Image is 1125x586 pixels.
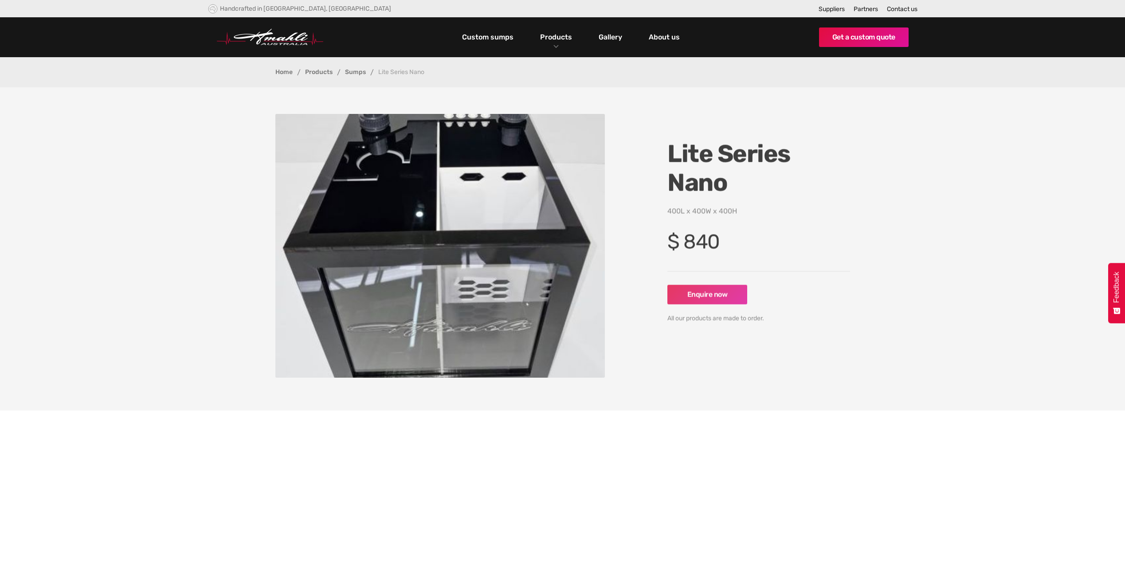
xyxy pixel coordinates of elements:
[538,31,574,43] a: Products
[819,27,909,47] a: Get a custom quote
[667,206,850,217] p: 400L x 400W x 400H
[275,69,293,75] a: Home
[217,29,323,46] a: home
[667,140,850,197] h1: Lite Series Nano
[887,5,917,13] a: Contact us
[647,30,682,45] a: About us
[1108,263,1125,323] button: Feedback - Show survey
[596,30,624,45] a: Gallery
[460,30,516,45] a: Custom sumps
[667,230,850,254] h4: $ 840
[378,69,424,75] div: Lite Series Nano
[305,69,333,75] a: Products
[220,5,391,12] div: Handcrafted in [GEOGRAPHIC_DATA], [GEOGRAPHIC_DATA]
[854,5,878,13] a: Partners
[217,29,323,46] img: Hmahli Australia Logo
[275,114,605,378] img: Lite Series Nano
[345,69,366,75] a: Sumps
[819,5,845,13] a: Suppliers
[667,313,850,324] div: All our products are made to order.
[667,285,747,305] a: Enquire now
[275,114,605,378] a: open lightbox
[1113,272,1121,303] span: Feedback
[533,17,579,57] div: Products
